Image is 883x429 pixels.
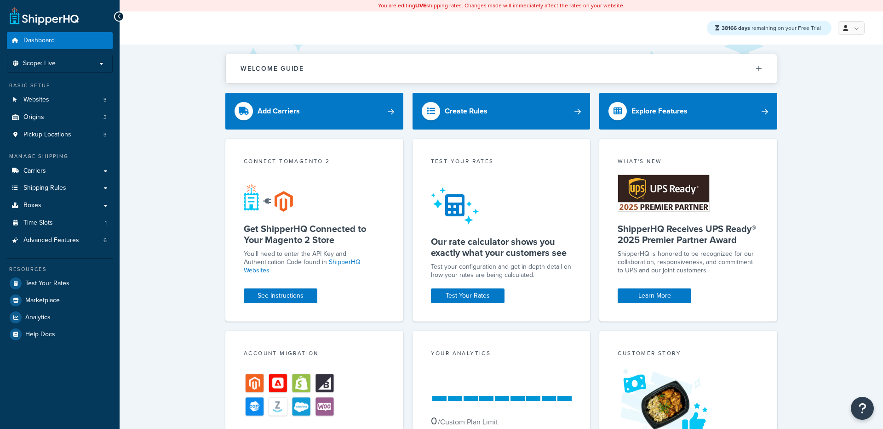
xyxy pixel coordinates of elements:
[7,309,113,326] a: Analytics
[258,105,300,118] div: Add Carriers
[618,157,759,168] div: What's New
[438,417,498,427] small: / Custom Plan Limit
[618,349,759,360] div: Customer Story
[7,326,113,343] a: Help Docs
[722,24,821,32] span: remaining on your Free Trial
[415,1,426,10] b: LIVE
[7,91,113,108] li: Websites
[7,214,113,231] li: Time Slots
[244,157,385,168] div: Connect to Magento 2
[244,250,385,275] p: You'll need to enter the API Key and Authentication Code found in
[23,219,53,227] span: Time Slots
[431,349,572,360] div: Your Analytics
[7,232,113,249] a: Advanced Features6
[7,180,113,197] a: Shipping Rules
[431,288,505,303] a: Test Your Rates
[7,197,113,214] a: Boxes
[103,131,107,139] span: 3
[103,237,107,244] span: 6
[105,219,107,227] span: 1
[23,131,71,139] span: Pickup Locations
[7,232,113,249] li: Advanced Features
[23,96,49,104] span: Websites
[413,93,591,130] a: Create Rules
[103,113,107,121] span: 3
[7,91,113,108] a: Websites3
[618,250,759,275] p: ShipperHQ is honored to be recognized for our collaboration, responsiveness, and commitment to UP...
[7,109,113,126] li: Origins
[244,183,293,212] img: connect-shq-magento-24cdf84b.svg
[7,163,113,180] a: Carriers
[25,280,69,288] span: Test Your Rates
[7,32,113,49] a: Dashboard
[7,126,113,143] a: Pickup Locations3
[23,184,66,192] span: Shipping Rules
[431,236,572,258] h5: Our rate calculator shows you exactly what your customers see
[7,275,113,292] a: Test Your Rates
[445,105,487,118] div: Create Rules
[431,157,572,168] div: Test your rates
[244,223,385,245] h5: Get ShipperHQ Connected to Your Magento 2 Store
[7,292,113,309] a: Marketplace
[618,223,759,245] h5: ShipperHQ Receives UPS Ready® 2025 Premier Partner Award
[23,237,79,244] span: Advanced Features
[23,60,56,68] span: Scope: Live
[25,297,60,305] span: Marketplace
[103,96,107,104] span: 3
[23,202,41,209] span: Boxes
[7,109,113,126] a: Origins3
[851,397,874,420] button: Open Resource Center
[7,126,113,143] li: Pickup Locations
[23,113,44,121] span: Origins
[241,65,304,72] h2: Welcome Guide
[23,167,46,175] span: Carriers
[7,82,113,90] div: Basic Setup
[7,265,113,273] div: Resources
[631,105,688,118] div: Explore Features
[7,214,113,231] a: Time Slots1
[225,93,403,130] a: Add Carriers
[244,257,361,275] a: ShipperHQ Websites
[431,263,572,279] div: Test your configuration and get in-depth detail on how your rates are being calculated.
[244,349,385,360] div: Account Migration
[244,288,317,303] a: See Instructions
[23,37,55,45] span: Dashboard
[7,152,113,160] div: Manage Shipping
[618,288,691,303] a: Learn More
[226,54,777,83] button: Welcome Guide
[431,413,437,429] span: 0
[25,314,51,322] span: Analytics
[599,93,777,130] a: Explore Features
[722,24,750,32] strong: 38166 days
[25,331,55,339] span: Help Docs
